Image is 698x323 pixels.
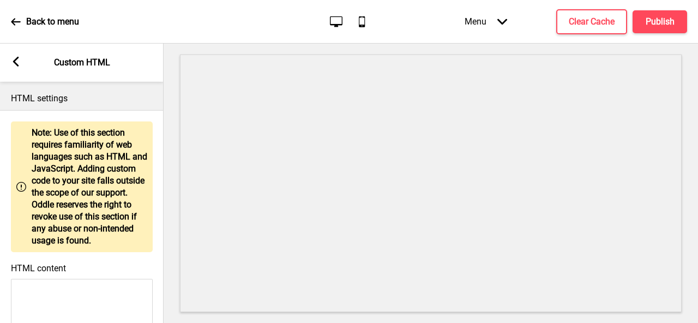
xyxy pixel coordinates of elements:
h4: Clear Cache [569,16,615,28]
a: Back to menu [11,7,79,36]
button: Clear Cache [556,9,627,34]
h4: Publish [646,16,675,28]
button: Publish [633,10,687,33]
p: HTML settings [11,93,153,105]
p: Back to menu [26,16,79,28]
label: HTML content [11,263,66,273]
div: Menu [454,5,518,38]
p: Note: Use of this section requires familiarity of web languages such as HTML and JavaScript. Addi... [32,127,147,247]
p: Custom HTML [54,57,110,69]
